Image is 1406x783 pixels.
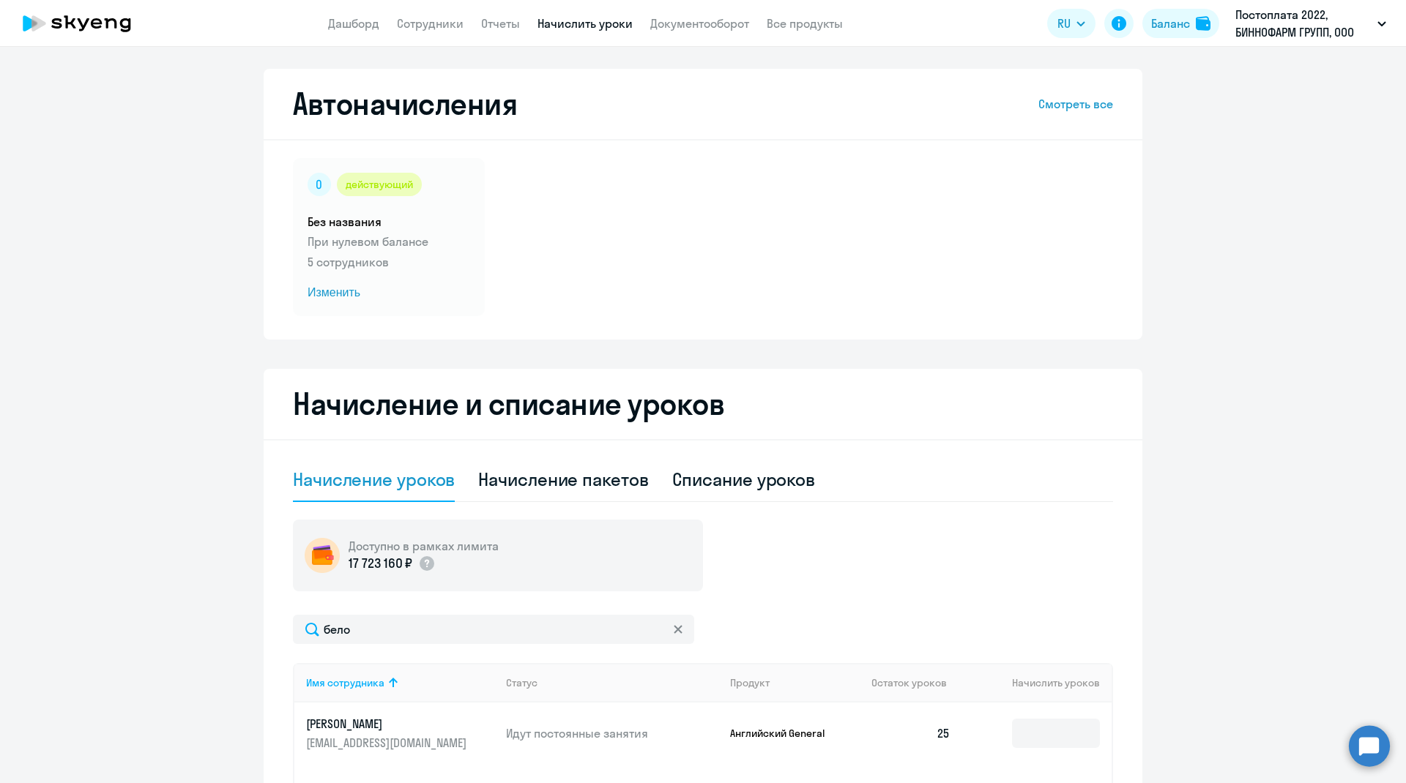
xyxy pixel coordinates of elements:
[672,468,816,491] div: Списание уроков
[871,676,962,689] div: Остаток уроков
[478,468,648,491] div: Начисление пакетов
[962,663,1112,703] th: Начислить уроков
[1228,6,1394,41] button: Постоплата 2022, БИННОФАРМ ГРУПП, ООО
[306,716,470,732] p: [PERSON_NAME]
[730,676,770,689] div: Продукт
[308,233,470,250] p: При нулевом балансе
[730,676,860,689] div: Продукт
[506,676,718,689] div: Статус
[538,16,633,31] a: Начислить уроки
[481,16,520,31] a: Отчеты
[506,725,718,741] p: Идут постоянные занятия
[328,16,379,31] a: Дашборд
[1235,6,1372,41] p: Постоплата 2022, БИННОФАРМ ГРУПП, ООО
[1142,9,1219,38] button: Балансbalance
[306,676,494,689] div: Имя сотрудника
[337,173,422,196] div: действующий
[1038,95,1113,113] a: Смотреть все
[293,386,1113,422] h2: Начисление и списание уроков
[293,86,517,121] h2: Автоначисления
[506,676,538,689] div: Статус
[860,703,962,764] td: 25
[650,16,749,31] a: Документооборот
[349,538,499,554] h5: Доступно в рамках лимита
[293,468,455,491] div: Начисление уроков
[871,676,947,689] span: Остаток уроков
[767,16,843,31] a: Все продукты
[306,716,494,751] a: [PERSON_NAME][EMAIL_ADDRESS][DOMAIN_NAME]
[308,214,470,230] h5: Без названия
[730,727,840,740] p: Английский General
[306,676,384,689] div: Имя сотрудника
[349,554,412,573] p: 17 723 160 ₽
[1151,15,1190,32] div: Баланс
[293,615,694,644] input: Поиск по имени, email, продукту или статусу
[1047,9,1096,38] button: RU
[1057,15,1071,32] span: RU
[1196,16,1210,31] img: balance
[305,538,340,573] img: wallet-circle.png
[308,253,470,271] p: 5 сотрудников
[308,284,470,301] span: Изменить
[306,735,470,751] p: [EMAIL_ADDRESS][DOMAIN_NAME]
[397,16,464,31] a: Сотрудники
